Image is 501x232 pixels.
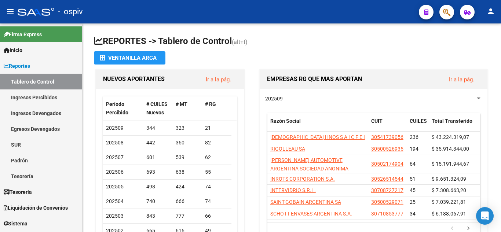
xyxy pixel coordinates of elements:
span: Razón Social [270,118,301,124]
button: Ir a la pág. [443,73,480,86]
div: 638 [176,168,199,176]
span: 236 [410,134,418,140]
span: # MT [176,101,187,107]
span: # RG [205,101,216,107]
span: 30710853777 [371,211,403,217]
span: 30500529071 [371,199,403,205]
span: 25 [410,199,416,205]
button: Ventanilla ARCA [94,51,165,65]
span: NUEVOS APORTANTES [103,76,165,82]
mat-icon: person [486,7,495,16]
div: 777 [176,212,199,220]
span: 202503 [106,213,124,219]
span: $ 9.651.324,09 [432,176,466,182]
span: INROTS CORPORATION S.A. [270,176,335,182]
span: 202509 [106,125,124,131]
span: 30500526935 [371,146,403,152]
span: Tesorería [4,188,32,196]
span: $ 43.224.319,07 [432,134,469,140]
span: Total Transferido [432,118,472,124]
datatable-header-cell: CUILES [407,113,429,137]
span: 194 [410,146,418,152]
span: 30502174904 [371,161,403,167]
datatable-header-cell: Razón Social [267,113,368,137]
span: $ 7.039.221,81 [432,199,466,205]
span: 45 [410,187,416,193]
span: $ 7.308.663,20 [432,187,466,193]
span: 64 [410,161,416,167]
div: 66 [205,212,228,220]
span: Período Percibido [106,101,128,115]
span: 30541739056 [371,134,403,140]
div: 601 [146,153,170,162]
span: 30708727217 [371,187,403,193]
span: [DEMOGRAPHIC_DATA] HNOS S A I C F E I [270,134,365,140]
div: 82 [205,139,228,147]
a: Ir a la pág. [206,76,231,83]
span: Liquidación de Convenios [4,204,68,212]
span: $ 6.188.067,91 [432,211,466,217]
datatable-header-cell: # CUILES Nuevos [143,96,173,121]
div: 843 [146,212,170,220]
div: 360 [176,139,199,147]
datatable-header-cell: Total Transferido [429,113,480,137]
span: 202505 [106,184,124,189]
span: Reportes [4,62,30,70]
div: 21 [205,124,228,132]
datatable-header-cell: # RG [202,96,231,121]
span: CUILES [410,118,427,124]
span: RIGOLLEAU SA [270,146,305,152]
div: 74 [205,197,228,206]
div: Ventanilla ARCA [100,51,160,65]
span: EMPRESAS RG QUE MAS APORTAN [267,76,362,82]
div: 740 [146,197,170,206]
span: Firma Express [4,30,42,38]
span: CUIT [371,118,383,124]
span: INTERVIDRIO S.R.L. [270,187,316,193]
span: 202508 [106,140,124,146]
div: Open Intercom Messenger [476,207,494,225]
div: 344 [146,124,170,132]
mat-icon: menu [6,7,15,16]
span: - ospiv [58,4,83,20]
span: 202506 [106,169,124,175]
datatable-header-cell: Período Percibido [103,96,143,121]
datatable-header-cell: # MT [173,96,202,121]
span: 34 [410,211,416,217]
div: 74 [205,183,228,191]
span: 202509 [265,96,283,102]
span: 30526514544 [371,176,403,182]
div: 539 [176,153,199,162]
div: 442 [146,139,170,147]
span: $ 35.914.344,00 [432,146,469,152]
span: SAINT-GOBAIN ARGENTINA SA [270,199,341,205]
span: 51 [410,176,416,182]
span: SCHOTT ENVASES ARGENTINA S.A. [270,211,352,217]
span: # CUILES Nuevos [146,101,168,115]
div: 55 [205,168,228,176]
div: 666 [176,197,199,206]
span: 202507 [106,154,124,160]
div: 693 [146,168,170,176]
button: Ir a la pág. [200,73,237,86]
span: [PERSON_NAME] AUTOMOTIVE ARGENTINA SOCIEDAD ANONIMA [270,157,348,172]
span: $ 15.191.944,67 [432,161,469,167]
span: Sistema [4,220,28,228]
div: 62 [205,153,228,162]
span: (alt+t) [232,38,248,45]
span: 202504 [106,198,124,204]
datatable-header-cell: CUIT [368,113,407,137]
div: 424 [176,183,199,191]
span: Inicio [4,46,22,54]
h1: REPORTES -> Tablero de Control [94,35,489,48]
div: 498 [146,183,170,191]
a: Ir a la pág. [449,76,474,83]
div: 323 [176,124,199,132]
